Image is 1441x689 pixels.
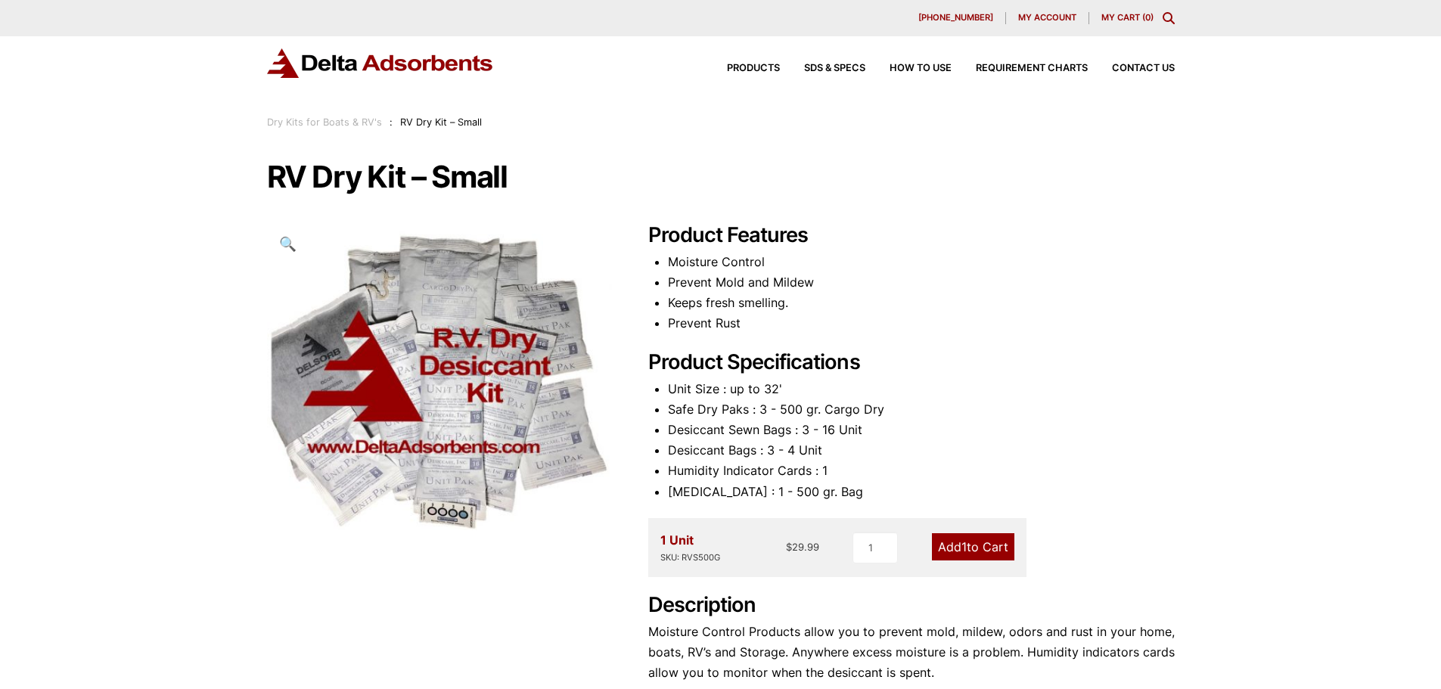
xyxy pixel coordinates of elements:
span: My account [1018,14,1076,22]
a: Contact Us [1088,64,1175,73]
li: Prevent Mold and Mildew [668,272,1175,293]
span: Products [727,64,780,73]
a: Products [703,64,780,73]
a: My account [1006,12,1089,24]
span: 1 [961,539,967,554]
a: How to Use [865,64,952,73]
li: [MEDICAL_DATA] : 1 - 500 gr. Bag [668,482,1175,502]
li: Humidity Indicator Cards : 1 [668,461,1175,481]
h2: Description [648,593,1175,618]
span: : [390,116,393,128]
h2: Product Specifications [648,350,1175,375]
span: SDS & SPECS [804,64,865,73]
li: Desiccant Bags : 3 - 4 Unit [668,440,1175,461]
li: Keeps fresh smelling. [668,293,1175,313]
span: 🔍 [279,235,297,252]
div: 1 Unit [660,530,720,565]
li: Unit Size : up to 32' [668,379,1175,399]
span: $ [786,541,792,553]
li: Desiccant Sewn Bags : 3 - 16 Unit [668,420,1175,440]
h1: RV Dry Kit – Small [267,161,1175,193]
a: Dry Kits for Boats & RV's [267,116,382,128]
span: Requirement Charts [976,64,1088,73]
li: Safe Dry Paks : 3 - 500 gr. Cargo Dry [668,399,1175,420]
span: How to Use [890,64,952,73]
li: Prevent Rust [668,313,1175,334]
a: My Cart (0) [1101,12,1154,23]
img: Delta Adsorbents [267,48,494,78]
a: Requirement Charts [952,64,1088,73]
a: SDS & SPECS [780,64,865,73]
bdi: 29.99 [786,541,819,553]
img: RV Dry Kit - Small [267,223,612,530]
li: Moisture Control [668,252,1175,272]
a: View full-screen image gallery [267,223,309,265]
a: [PHONE_NUMBER] [906,12,1006,24]
h2: Product Features [648,223,1175,248]
div: Toggle Modal Content [1163,12,1175,24]
a: Add1to Cart [932,533,1014,560]
span: 0 [1145,12,1151,23]
div: SKU: RVS500G [660,551,720,565]
p: Moisture Control Products allow you to prevent mold, mildew, odors and rust in your home, boats, ... [648,622,1175,684]
span: Contact Us [1112,64,1175,73]
span: [PHONE_NUMBER] [918,14,993,22]
span: RV Dry Kit – Small [400,116,482,128]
